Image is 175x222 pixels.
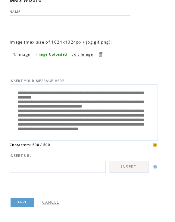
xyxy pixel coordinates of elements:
[152,165,157,169] img: help.gif
[10,39,112,45] span: Image (max size of 1024x1024px / jpg,gif,png):
[10,143,50,147] span: Characters: 500 / 500
[13,52,17,56] span: 1.
[10,79,64,83] span: INSERT YOUR MESSAGE HERE
[42,199,59,205] a: CANCEL
[10,10,20,14] span: NAME
[11,198,34,207] a: SAVE
[109,161,148,173] a: INSERT
[17,52,32,57] span: Image:
[71,52,93,57] a: Edit Image
[10,154,32,158] span: INSERT URL
[98,51,103,57] a: Delete this item
[36,52,67,56] span: Image Uploaded
[152,142,158,147] span: 😀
